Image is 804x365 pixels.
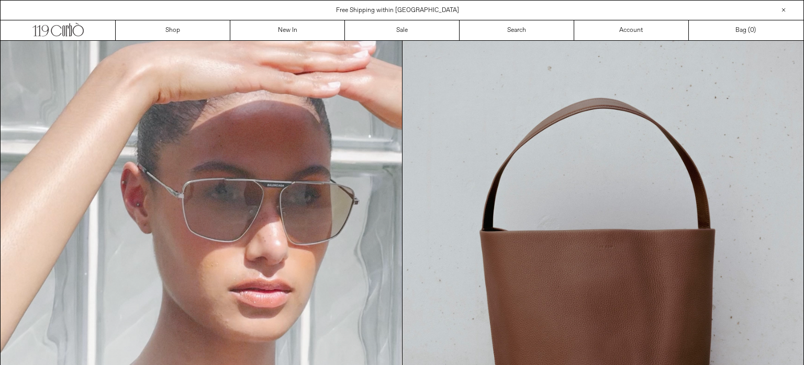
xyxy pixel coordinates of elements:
a: Free Shipping within [GEOGRAPHIC_DATA] [336,6,459,15]
a: Search [460,20,574,40]
a: Shop [116,20,230,40]
a: Account [574,20,689,40]
a: New In [230,20,345,40]
span: 0 [750,26,754,35]
a: Bag () [689,20,803,40]
span: ) [750,26,756,35]
a: Sale [345,20,460,40]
